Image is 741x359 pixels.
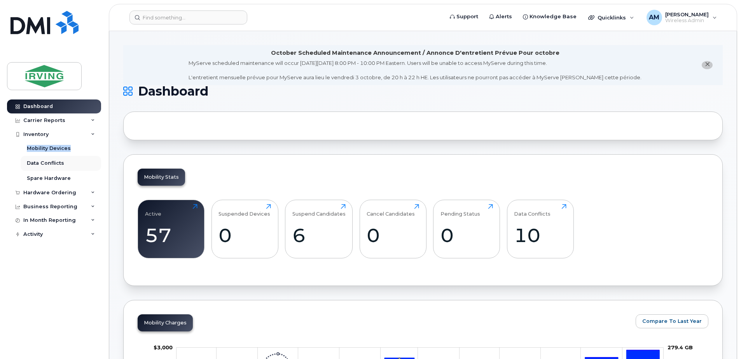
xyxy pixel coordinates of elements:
g: $0 [154,344,173,350]
tspan: 279.4 GB [668,344,693,350]
a: Suspend Candidates6 [292,204,346,254]
button: Compare To Last Year [636,314,708,328]
a: Active57 [145,204,197,254]
div: Cancel Candidates [367,204,415,217]
div: 0 [367,224,419,247]
div: MyServe scheduled maintenance will occur [DATE][DATE] 8:00 PM - 10:00 PM Eastern. Users will be u... [189,59,641,81]
div: Active [145,204,161,217]
div: 10 [514,224,566,247]
a: Cancel Candidates0 [367,204,419,254]
button: close notification [702,61,713,69]
div: Data Conflicts [514,204,551,217]
a: Data Conflicts10 [514,204,566,254]
div: 0 [218,224,271,247]
span: Dashboard [138,85,208,97]
div: 6 [292,224,346,247]
div: 57 [145,224,197,247]
div: 0 [440,224,493,247]
a: Pending Status0 [440,204,493,254]
div: Suspend Candidates [292,204,346,217]
div: Suspended Devices [218,204,270,217]
span: Compare To Last Year [642,317,702,325]
a: Suspended Devices0 [218,204,271,254]
div: Pending Status [440,204,480,217]
div: October Scheduled Maintenance Announcement / Annonce D'entretient Prévue Pour octobre [271,49,559,57]
tspan: $3,000 [154,344,173,350]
